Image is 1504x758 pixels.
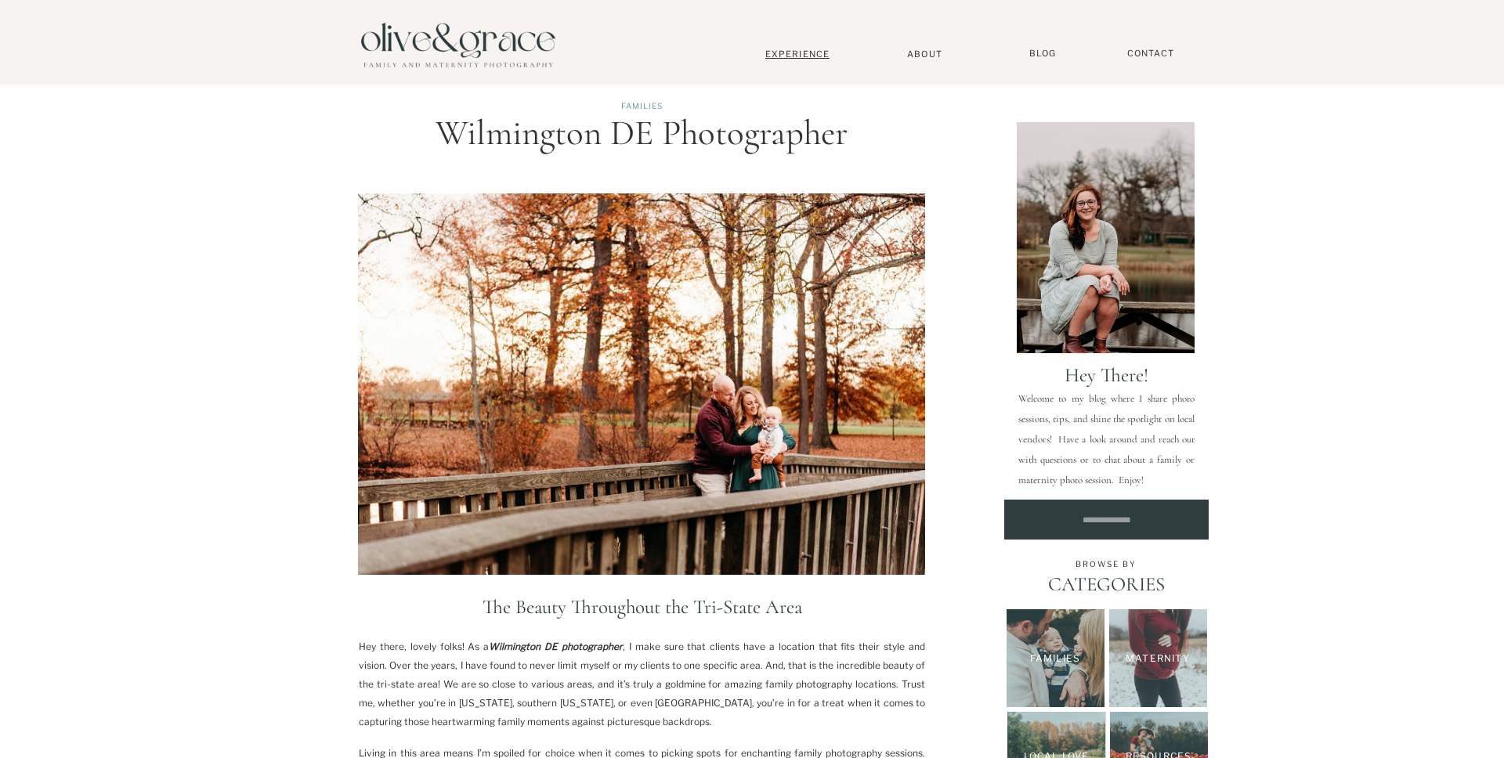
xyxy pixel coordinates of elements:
a: Contact [1119,48,1182,60]
a: Maternity [1112,652,1203,668]
p: browse by [1037,559,1174,568]
a: Families [621,101,663,110]
h2: The Beauty Throughout the Tri-State Area [359,595,925,619]
p: Welcome to my blog where I share photo sessions, tips, and shine the spotlight on local vendors! ... [1018,388,1195,482]
h1: Wilmington DE Photographer [362,115,921,150]
em: Wilmington DE photographer [489,641,623,652]
p: CATEGORIES [1021,572,1192,596]
a: Families [1007,652,1104,665]
a: Experience [746,49,849,60]
img: Wilmington DE photographer [358,193,925,575]
p: Hey there! [1018,363,1195,381]
a: About [901,49,949,59]
a: BLOG [1023,48,1062,60]
p: Hey there, lovely folks! As a , I make sure that clients have a location that fits their style an... [359,637,925,731]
